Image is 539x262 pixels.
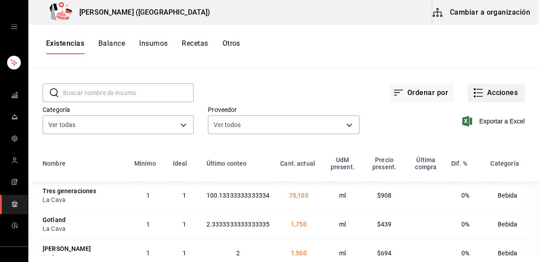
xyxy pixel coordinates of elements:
span: 1 [183,250,186,257]
button: open drawer [11,23,18,30]
span: Ver todos [214,120,241,129]
span: 75,100 [289,192,309,199]
span: 0% [461,221,469,228]
div: Ideal [173,160,187,167]
div: Dif. % [451,160,467,167]
span: 0% [461,250,469,257]
button: Acciones [468,83,525,102]
button: Existencias [46,39,84,54]
span: 1 [146,192,150,199]
div: [PERSON_NAME] [43,244,91,253]
button: Recetas [182,39,208,54]
span: 1,500 [291,250,307,257]
span: 0% [461,192,469,199]
span: 1 [183,192,186,199]
td: Bebida [485,181,539,210]
button: Ordenar por [390,83,453,102]
span: 2.3333333333333335 [207,221,270,228]
span: 1,750 [291,221,307,228]
div: Último conteo [207,160,247,167]
h3: [PERSON_NAME] ([GEOGRAPHIC_DATA]) [72,7,210,18]
td: Bebida [485,210,539,238]
div: Nombre [43,160,66,167]
span: 1 [183,221,186,228]
td: ml [322,181,363,210]
div: Categoría [490,160,519,167]
span: $694 [377,250,392,257]
div: navigation tabs [46,39,240,54]
span: $908 [377,192,392,199]
div: La Cava [43,195,124,204]
div: Última compra [411,156,441,171]
div: Mínimo [134,160,156,167]
div: UdM present. [328,156,357,171]
button: Exportar a Excel [464,116,525,127]
label: Categoría [43,107,194,113]
button: Insumos [139,39,168,54]
div: Tres generaciones [43,187,97,195]
button: Balance [98,39,125,54]
div: Precio present. [368,156,401,171]
span: Ver todas [48,120,75,129]
input: Buscar nombre de insumo [63,84,194,102]
span: 1 [146,221,150,228]
span: 1 [146,250,150,257]
label: Proveedor [208,107,359,113]
div: La Cava [43,224,124,233]
div: Cant. actual [280,160,315,167]
span: 100.13333333333334 [207,192,270,199]
span: $439 [377,221,392,228]
div: Gotland [43,215,66,224]
td: ml [322,210,363,238]
div: La Cava [43,253,124,262]
span: 2 [236,250,240,257]
button: Otros [223,39,240,54]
